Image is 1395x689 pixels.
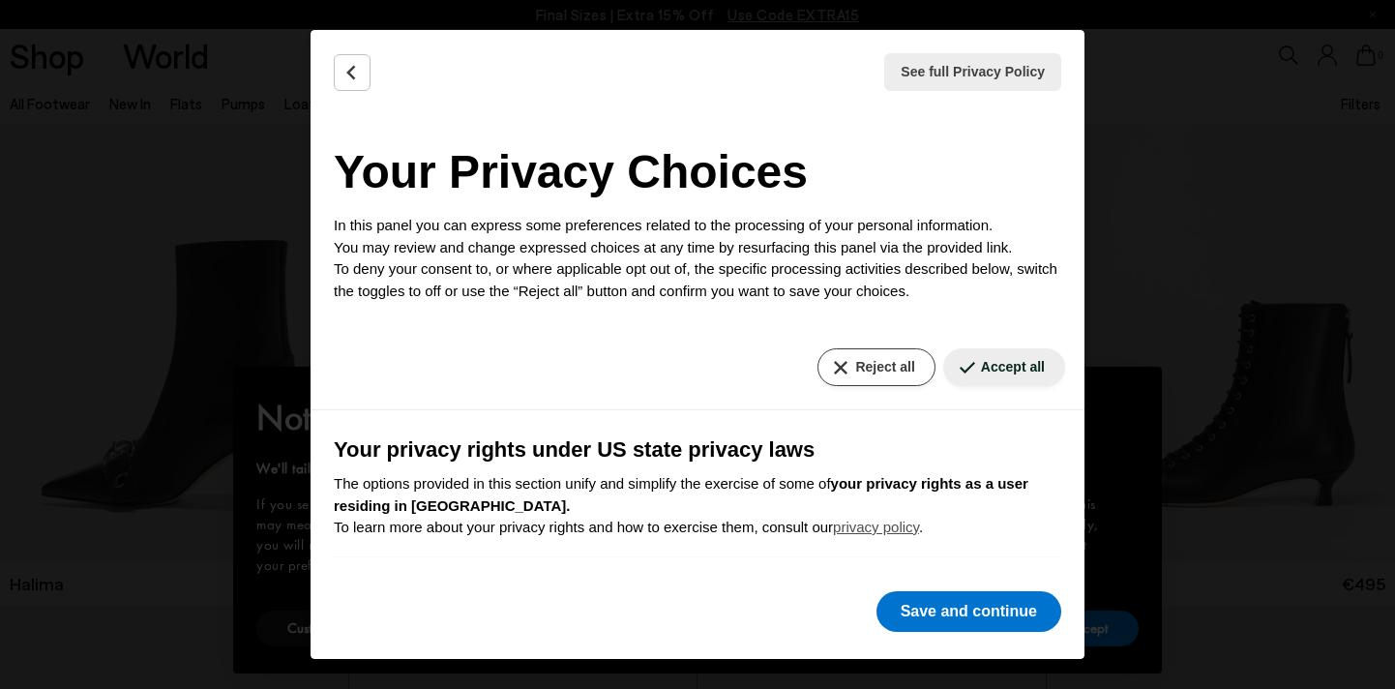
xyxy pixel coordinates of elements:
[334,473,1061,539] p: The options provided in this section unify and simplify the exercise of some of To learn more abo...
[876,591,1061,632] button: Save and continue
[334,215,1061,302] p: In this panel you can express some preferences related to the processing of your personal informa...
[334,137,1061,207] h2: Your Privacy Choices
[833,519,919,535] a: privacy policy
[901,62,1045,82] span: See full Privacy Policy
[334,475,1028,514] b: your privacy rights as a user residing in [GEOGRAPHIC_DATA].
[884,53,1061,91] button: See full Privacy Policy
[817,348,935,386] button: Reject all
[334,434,1061,465] h3: Your privacy rights under US state privacy laws
[943,348,1065,386] button: Accept all
[334,54,371,91] button: Back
